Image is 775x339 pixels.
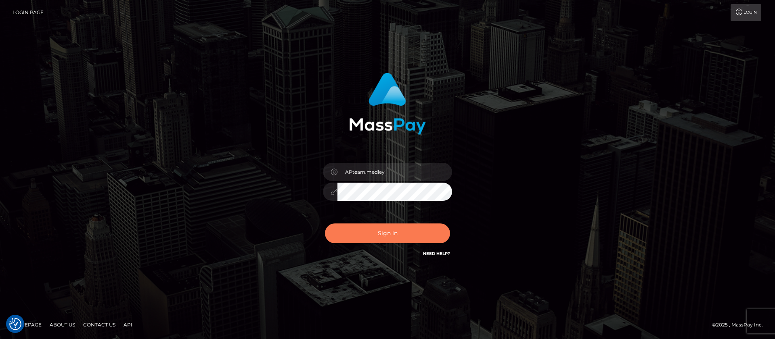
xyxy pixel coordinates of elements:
[349,73,426,135] img: MassPay Login
[13,4,44,21] a: Login Page
[423,251,450,256] a: Need Help?
[325,223,450,243] button: Sign in
[46,318,78,331] a: About Us
[9,318,21,330] button: Consent Preferences
[9,318,45,331] a: Homepage
[120,318,136,331] a: API
[80,318,119,331] a: Contact Us
[712,320,769,329] div: © 2025 , MassPay Inc.
[9,318,21,330] img: Revisit consent button
[731,4,761,21] a: Login
[337,163,452,181] input: Username...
